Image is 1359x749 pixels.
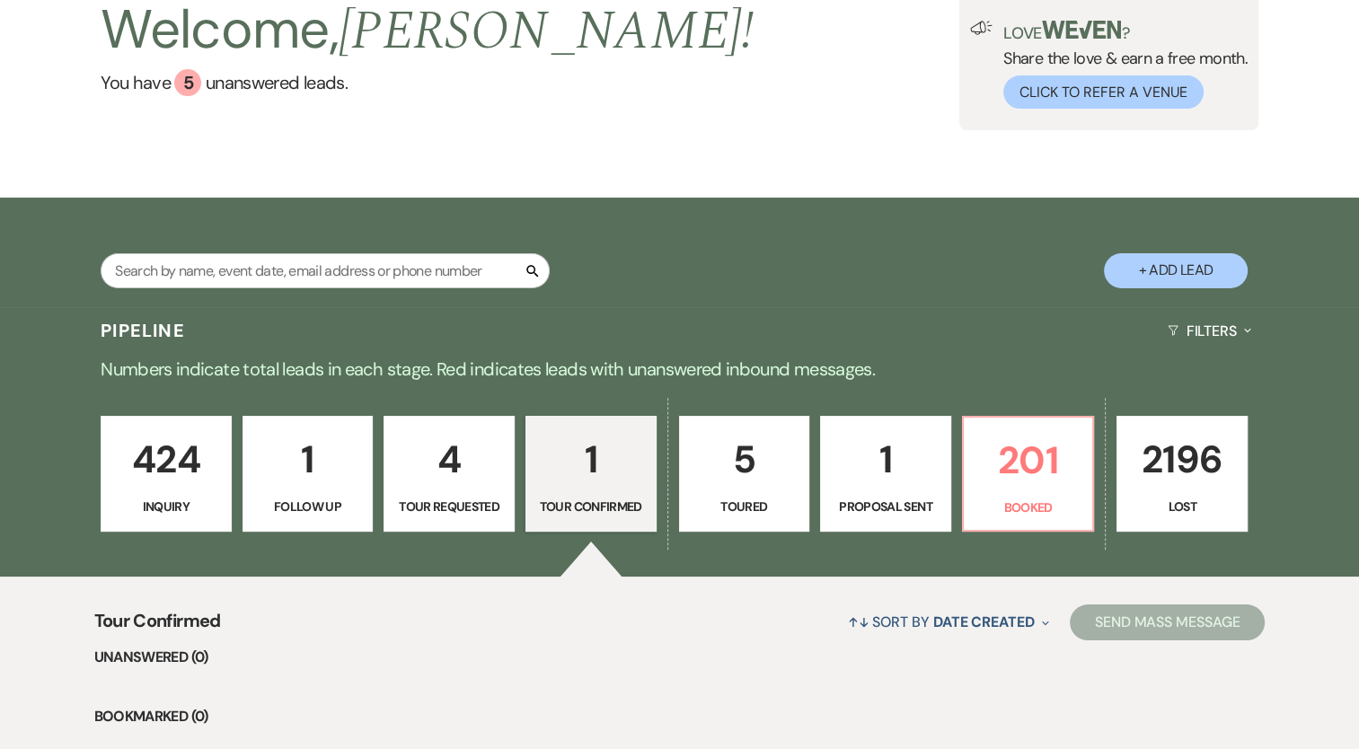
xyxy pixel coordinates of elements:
[841,598,1056,646] button: Sort By Date Created
[101,69,754,96] a: You have 5 unanswered leads.
[94,646,1266,669] li: Unanswered (0)
[254,497,362,516] p: Follow Up
[525,416,657,533] a: 1Tour Confirmed
[101,416,232,533] a: 424Inquiry
[1116,416,1248,533] a: 2196Lost
[112,497,220,516] p: Inquiry
[832,429,940,489] p: 1
[174,69,201,96] div: 5
[832,497,940,516] p: Proposal Sent
[848,612,869,631] span: ↑↓
[101,253,550,288] input: Search by name, event date, email address or phone number
[679,416,810,533] a: 5Toured
[975,430,1082,490] p: 201
[94,607,221,646] span: Tour Confirmed
[1003,75,1204,109] button: Click to Refer a Venue
[537,429,645,489] p: 1
[691,429,799,489] p: 5
[1104,253,1248,288] button: + Add Lead
[395,497,503,516] p: Tour Requested
[820,416,951,533] a: 1Proposal Sent
[975,498,1082,517] p: Booked
[537,497,645,516] p: Tour Confirmed
[33,355,1327,383] p: Numbers indicate total leads in each stage. Red indicates leads with unanswered inbound messages.
[254,429,362,489] p: 1
[1003,21,1248,41] p: Love ?
[933,612,1035,631] span: Date Created
[1128,429,1236,489] p: 2196
[94,705,1266,728] li: Bookmarked (0)
[970,21,993,35] img: loud-speaker-illustration.svg
[993,21,1248,109] div: Share the love & earn a free month.
[1128,497,1236,516] p: Lost
[395,429,503,489] p: 4
[1070,604,1266,640] button: Send Mass Message
[1160,307,1258,355] button: Filters
[691,497,799,516] p: Toured
[1042,21,1122,39] img: weven-logo-green.svg
[112,429,220,489] p: 424
[962,416,1095,533] a: 201Booked
[101,318,185,343] h3: Pipeline
[384,416,515,533] a: 4Tour Requested
[243,416,374,533] a: 1Follow Up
